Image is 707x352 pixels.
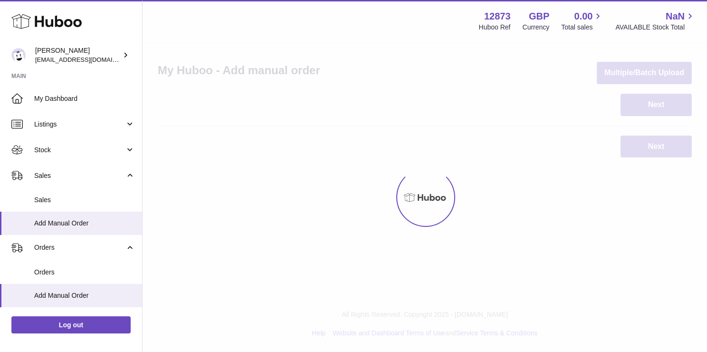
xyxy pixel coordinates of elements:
[34,291,135,300] span: Add Manual Order
[529,10,549,23] strong: GBP
[484,10,511,23] strong: 12873
[34,94,135,103] span: My Dashboard
[35,46,121,64] div: [PERSON_NAME]
[11,48,26,62] img: tikhon.oleinikov@sleepandglow.com
[561,23,603,32] span: Total sales
[34,268,135,277] span: Orders
[666,10,685,23] span: NaN
[34,219,135,228] span: Add Manual Order
[11,316,131,333] a: Log out
[34,243,125,252] span: Orders
[479,23,511,32] div: Huboo Ref
[34,120,125,129] span: Listings
[574,10,593,23] span: 0.00
[35,56,140,63] span: [EMAIL_ADDRESS][DOMAIN_NAME]
[561,10,603,32] a: 0.00 Total sales
[34,171,125,180] span: Sales
[34,196,135,205] span: Sales
[615,10,696,32] a: NaN AVAILABLE Stock Total
[523,23,550,32] div: Currency
[615,23,696,32] span: AVAILABLE Stock Total
[34,146,125,155] span: Stock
